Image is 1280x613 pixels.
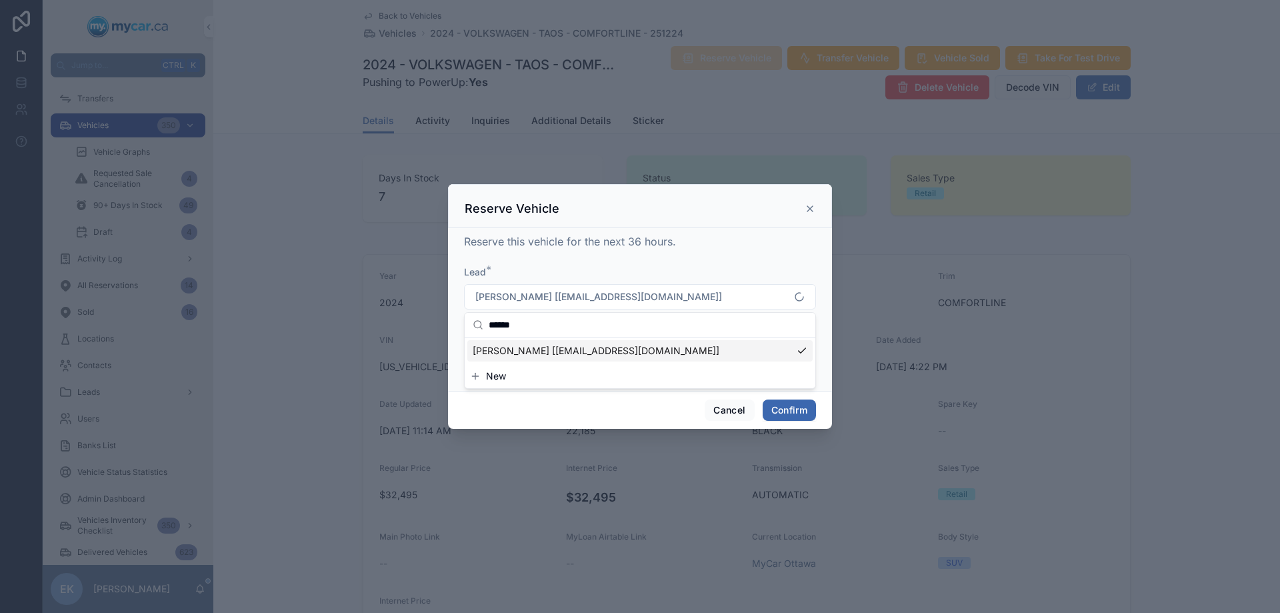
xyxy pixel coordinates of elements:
h3: Reserve Vehicle [465,201,559,217]
span: Reserve this vehicle for the next 36 hours. [464,235,676,248]
span: New [486,370,506,383]
button: Confirm [763,400,816,421]
button: Cancel [705,400,754,421]
span: Lead [464,266,486,277]
span: [PERSON_NAME] [[EMAIL_ADDRESS][DOMAIN_NAME]] [473,344,719,358]
div: Suggestions [465,338,815,364]
button: New [470,370,810,383]
span: [PERSON_NAME] [[EMAIL_ADDRESS][DOMAIN_NAME]] [475,290,722,303]
button: Select Button [464,284,816,310]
